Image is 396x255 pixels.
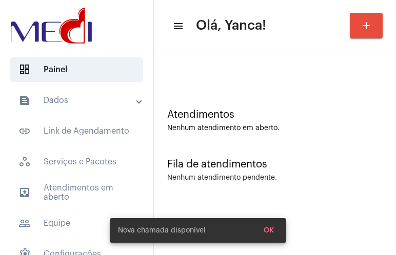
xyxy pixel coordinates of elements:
div: Atendimentos [167,109,383,120]
img: d3a1b5fa-500b-b90f-5a1c-719c20e9830b.png [8,5,94,46]
span: Link de Agendamento [10,119,143,143]
span: Olá, Yanca! [196,17,266,34]
mat-icon: sidenav icon [18,186,31,199]
div: Fila de atendimentos [167,159,383,170]
div: Nenhum atendimento em aberto. [167,124,383,132]
span: Painel [10,57,143,82]
span: OK [264,227,274,234]
span: Nova chamada disponível [118,225,206,236]
mat-icon: sidenav icon [18,217,31,229]
span: Atendimentos em aberto [10,180,143,205]
mat-panel-title: Dados [18,94,137,107]
mat-icon: add [360,19,372,32]
button: OK [255,221,282,240]
mat-icon: sidenav icon [18,94,31,107]
span: Equipe [10,211,143,236]
mat-icon: sidenav icon [18,125,31,137]
mat-icon: sidenav icon [172,20,183,32]
mat-expansion-panel-header: sidenav iconDados [6,88,153,113]
div: Nenhum atendimento pendente. [167,174,277,182]
span: sidenav icon [18,156,31,168]
span: sidenav icon [18,63,31,76]
span: Serviços e Pacotes [10,150,143,174]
